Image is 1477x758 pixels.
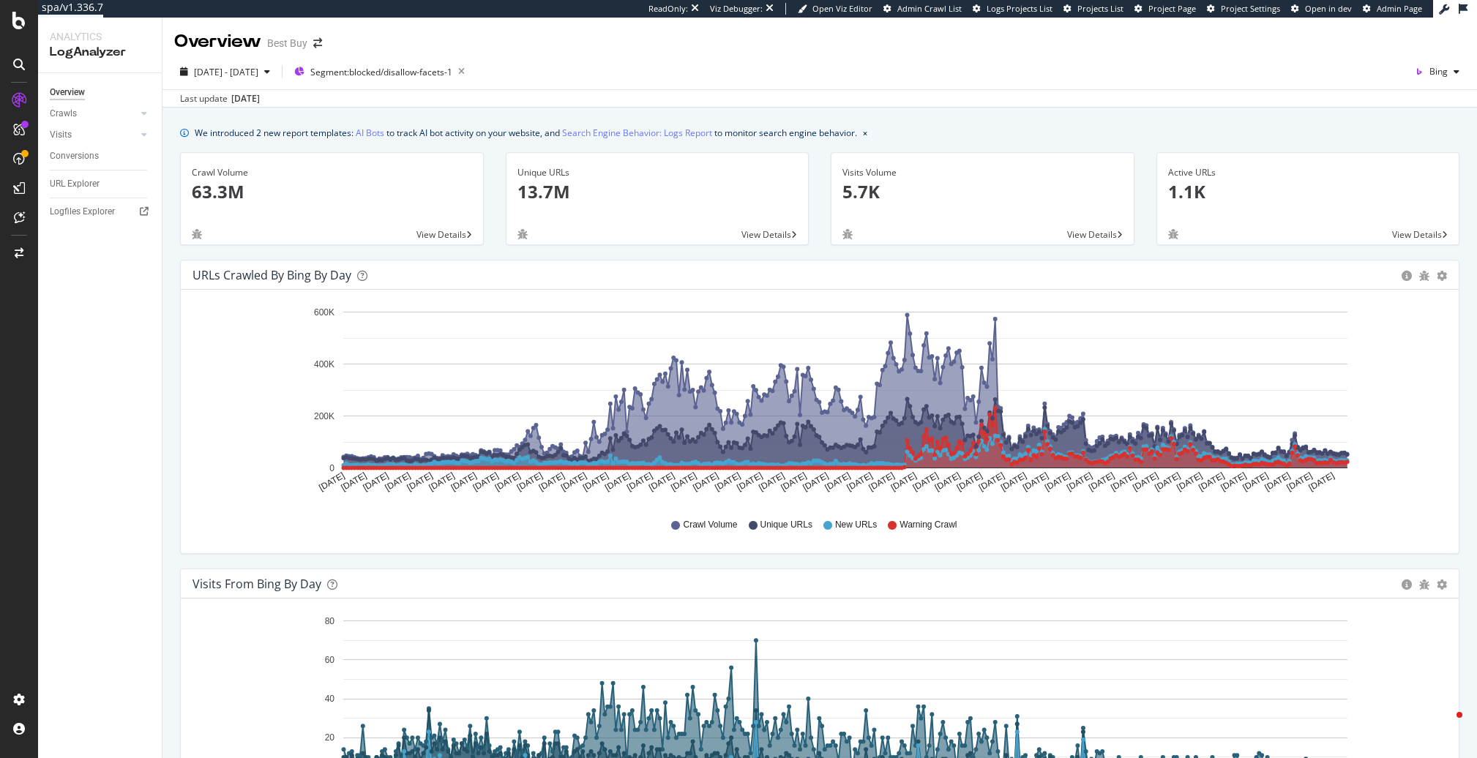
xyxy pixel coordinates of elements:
[1087,470,1116,493] text: [DATE]
[562,125,712,140] a: Search Engine Behavior: Logs Report
[625,470,654,493] text: [DATE]
[1109,470,1138,493] text: [DATE]
[416,228,466,241] span: View Details
[1131,470,1160,493] text: [DATE]
[1077,3,1123,14] span: Projects List
[194,66,258,78] span: [DATE] - [DATE]
[801,470,830,493] text: [DATE]
[192,229,202,239] div: bug
[1291,3,1352,15] a: Open in dev
[1377,3,1422,14] span: Admin Page
[859,122,871,143] button: close banner
[471,470,501,493] text: [DATE]
[1168,229,1178,239] div: bug
[987,3,1052,14] span: Logs Projects List
[174,29,261,54] div: Overview
[1419,271,1429,281] div: bug
[779,470,808,493] text: [DATE]
[50,149,99,164] div: Conversions
[1409,60,1465,83] button: Bing
[325,616,335,626] text: 80
[1134,3,1196,15] a: Project Page
[1063,3,1123,15] a: Projects List
[1153,470,1182,493] text: [DATE]
[517,166,798,179] div: Unique URLs
[741,228,791,241] span: View Details
[405,470,435,493] text: [DATE]
[50,85,85,100] div: Overview
[823,470,853,493] text: [DATE]
[517,179,798,204] p: 13.7M
[192,166,472,179] div: Crawl Volume
[174,60,276,83] button: [DATE] - [DATE]
[180,125,1459,140] div: info banner
[842,166,1123,179] div: Visits Volume
[691,470,720,493] text: [DATE]
[798,3,872,15] a: Open Viz Editor
[50,149,152,164] a: Conversions
[356,125,384,140] a: AI Bots
[1043,470,1072,493] text: [DATE]
[1148,3,1196,14] span: Project Page
[1392,228,1442,241] span: View Details
[192,179,472,204] p: 63.3M
[900,519,957,531] span: Warning Crawl
[1363,3,1422,15] a: Admin Page
[648,3,688,15] div: ReadOnly:
[1263,470,1293,493] text: [DATE]
[267,36,307,50] div: Best Buy
[50,106,137,121] a: Crawls
[50,127,137,143] a: Visits
[842,179,1123,204] p: 5.7K
[1285,470,1315,493] text: [DATE]
[325,733,335,743] text: 20
[845,470,875,493] text: [DATE]
[288,60,471,83] button: Segment:blocked/disallow-facets-1
[559,470,588,493] text: [DATE]
[339,470,368,493] text: [DATE]
[973,3,1052,15] a: Logs Projects List
[955,470,984,493] text: [DATE]
[1402,271,1412,281] div: circle-info
[883,3,962,15] a: Admin Crawl List
[757,470,786,493] text: [DATE]
[50,204,115,219] div: Logfiles Explorer
[192,301,1448,505] svg: A chart.
[537,470,567,493] text: [DATE]
[713,470,742,493] text: [DATE]
[1168,166,1448,179] div: Active URLs
[1219,470,1248,493] text: [DATE]
[517,229,528,239] div: bug
[50,85,152,100] a: Overview
[1168,179,1448,204] p: 1.1K
[50,106,77,121] div: Crawls
[647,470,676,493] text: [DATE]
[1065,470,1094,493] text: [DATE]
[1305,3,1352,14] span: Open in dev
[329,463,334,473] text: 0
[1175,470,1204,493] text: [DATE]
[325,655,335,665] text: 60
[50,127,72,143] div: Visits
[1437,271,1447,281] div: gear
[384,470,413,493] text: [DATE]
[50,44,150,61] div: LogAnalyzer
[325,694,335,704] text: 40
[1437,579,1447,590] div: gear
[1207,3,1280,15] a: Project Settings
[603,470,632,493] text: [DATE]
[493,470,523,493] text: [DATE]
[835,519,877,531] span: New URLs
[1067,228,1117,241] span: View Details
[867,470,897,493] text: [DATE]
[911,470,941,493] text: [DATE]
[361,470,390,493] text: [DATE]
[669,470,698,493] text: [DATE]
[683,519,737,531] span: Crawl Volume
[314,307,334,318] text: 600K
[192,268,351,282] div: URLs Crawled by Bing by day
[842,229,853,239] div: bug
[812,3,872,14] span: Open Viz Editor
[50,176,152,192] a: URL Explorer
